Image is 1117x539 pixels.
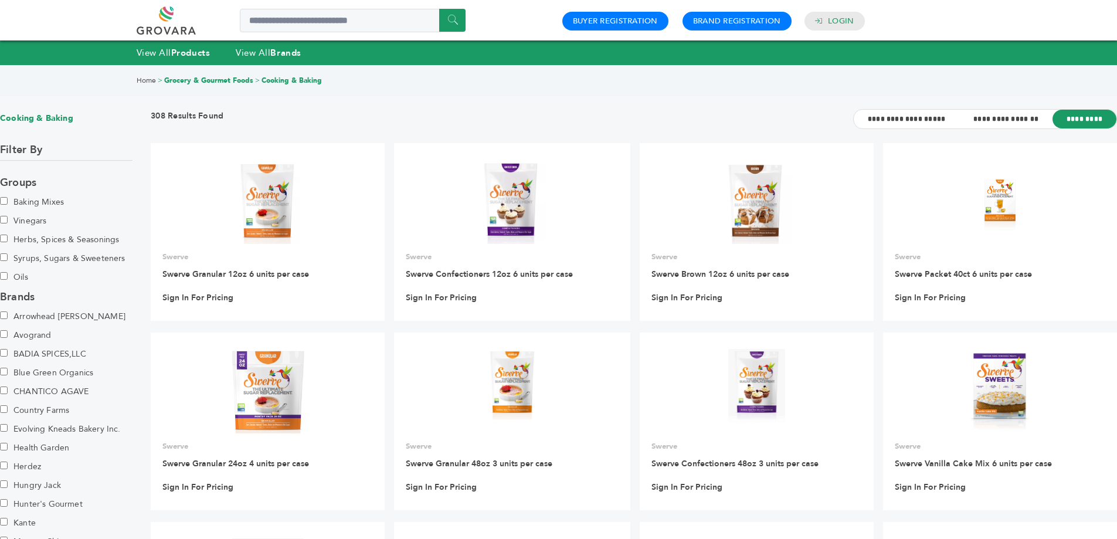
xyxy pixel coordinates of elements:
strong: Brands [270,47,301,59]
p: Swerve [651,252,862,262]
a: Grocery & Gourmet Foods [164,76,253,85]
p: Swerve [406,252,619,262]
a: Swerve Confectioners 12oz 6 units per case [406,269,573,280]
a: Home [137,76,156,85]
a: Sign In For Pricing [651,482,722,493]
a: Cooking & Baking [262,76,322,85]
img: Swerve Packet 40ct 6 units per case [972,160,1028,244]
a: Swerve Packet 40ct 6 units per case [895,269,1032,280]
p: Swerve [162,441,373,452]
h3: 308 Results Found [151,110,223,128]
img: Swerve Granular 48oz 3 units per case [484,349,540,433]
a: Sign In For Pricing [895,293,966,303]
span: > [158,76,162,85]
a: Sign In For Pricing [162,482,233,493]
a: Sign In For Pricing [406,293,477,303]
img: Swerve Brown 12oz 6 units per case [722,160,791,244]
a: Swerve Granular 48oz 3 units per case [406,458,552,469]
a: Sign In For Pricing [406,482,477,493]
img: Swerve Granular 24oz 4 units per case [229,349,305,433]
img: Swerve Granular 12oz 6 units per case [235,160,301,244]
img: Swerve Vanilla Cake Mix 6 units per case [966,349,1034,433]
a: Swerve Granular 12oz 6 units per case [162,269,309,280]
a: Sign In For Pricing [651,293,722,303]
a: View AllBrands [236,47,301,59]
img: Swerve Confectioners 48oz 3 units per case [728,349,785,433]
a: Swerve Vanilla Cake Mix 6 units per case [895,458,1052,469]
a: Sign In For Pricing [895,482,966,493]
span: > [255,76,260,85]
a: Swerve Granular 24oz 4 units per case [162,458,309,469]
strong: Products [171,47,210,59]
a: Brand Registration [693,16,781,26]
p: Swerve [895,441,1105,452]
a: Login [828,16,854,26]
a: View AllProducts [137,47,211,59]
p: Swerve [895,252,1105,262]
a: Buyer Registration [573,16,658,26]
img: Swerve Confectioners 12oz 6 units per case [478,160,546,244]
a: Swerve Confectioners 48oz 3 units per case [651,458,819,469]
p: Swerve [406,441,619,452]
p: Swerve [651,441,862,452]
a: Sign In For Pricing [162,293,233,303]
p: Swerve [162,252,373,262]
input: Search a product or brand... [240,9,466,32]
a: Swerve Brown 12oz 6 units per case [651,269,789,280]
